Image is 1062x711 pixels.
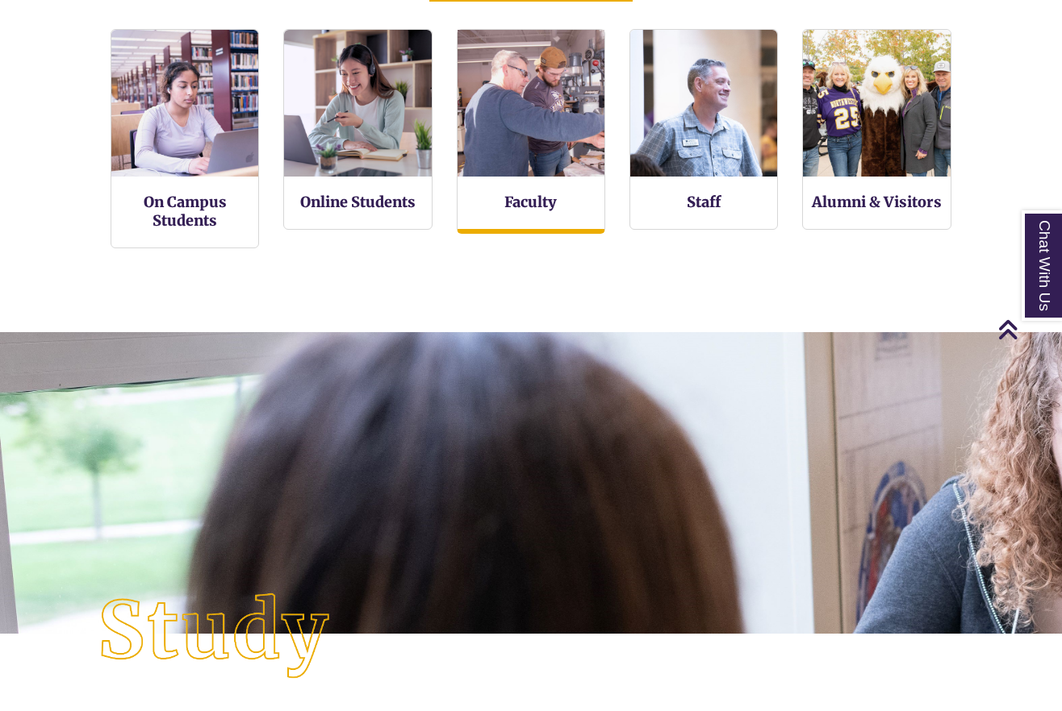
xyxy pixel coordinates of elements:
img: Staff Services [630,30,777,177]
a: Online Students [300,193,416,211]
a: On Campus Students [144,193,227,230]
a: Alumni & Visitors [812,193,942,211]
a: Staff [687,193,721,211]
a: Back to Top [997,318,1058,340]
img: Online Students Services [284,30,431,177]
a: Faculty [504,193,557,211]
img: Alumni and Visitors Services [803,30,950,177]
img: Faculty Resources [450,23,613,185]
img: Study [53,573,372,696]
img: On Campus Students Services [111,30,258,177]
